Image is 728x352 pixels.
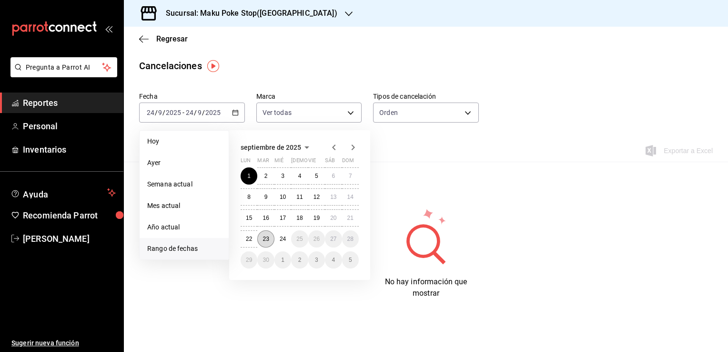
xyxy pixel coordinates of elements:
[241,142,313,153] button: septiembre de 2025
[330,236,336,242] abbr: 27 de septiembre de 2025
[139,59,202,73] div: Cancelaciones
[308,251,325,269] button: 3 de octubre de 2025
[313,236,320,242] abbr: 26 de septiembre de 2025
[146,109,155,116] input: --
[281,257,284,263] abbr: 1 de octubre de 2025
[207,60,219,72] img: Tooltip marker
[280,194,286,200] abbr: 10 de septiembre de 2025
[246,236,252,242] abbr: 22 de septiembre de 2025
[263,236,269,242] abbr: 23 de septiembre de 2025
[241,167,257,185] button: 1 de septiembre de 2025
[185,109,194,116] input: --
[274,251,291,269] button: 1 de octubre de 2025
[147,158,221,168] span: Ayer
[291,230,308,248] button: 25 de septiembre de 2025
[330,215,336,221] abbr: 20 de septiembre de 2025
[342,157,354,167] abbr: domingo
[26,62,102,72] span: Pregunta a Parrot AI
[241,188,257,206] button: 8 de septiembre de 2025
[280,236,286,242] abbr: 24 de septiembre de 2025
[257,167,274,185] button: 2 de septiembre de 2025
[256,93,362,100] label: Marca
[274,188,291,206] button: 10 de septiembre de 2025
[257,251,274,269] button: 30 de septiembre de 2025
[291,251,308,269] button: 2 de octubre de 2025
[147,179,221,189] span: Semana actual
[7,69,117,79] a: Pregunta a Parrot AI
[332,257,335,263] abbr: 4 de octubre de 2025
[247,173,251,179] abbr: 1 de septiembre de 2025
[23,187,103,198] span: Ayuda
[291,157,347,167] abbr: jueves
[281,173,284,179] abbr: 3 de septiembre de 2025
[263,257,269,263] abbr: 30 de septiembre de 2025
[158,8,337,19] h3: Sucursal: Maku Poke Stop([GEOGRAPHIC_DATA])
[296,194,303,200] abbr: 11 de septiembre de 2025
[308,188,325,206] button: 12 de septiembre de 2025
[147,222,221,232] span: Año actual
[202,109,205,116] span: /
[280,215,286,221] abbr: 17 de septiembre de 2025
[342,167,359,185] button: 7 de septiembre de 2025
[147,244,221,254] span: Rango de fechas
[296,215,303,221] abbr: 18 de septiembre de 2025
[325,209,342,227] button: 20 de septiembre de 2025
[291,188,308,206] button: 11 de septiembre de 2025
[385,277,467,298] span: No hay información que mostrar
[241,157,251,167] abbr: lunes
[257,188,274,206] button: 9 de septiembre de 2025
[246,257,252,263] abbr: 29 de septiembre de 2025
[241,230,257,248] button: 22 de septiembre de 2025
[325,251,342,269] button: 4 de octubre de 2025
[257,157,269,167] abbr: martes
[342,251,359,269] button: 5 de octubre de 2025
[162,109,165,116] span: /
[257,209,274,227] button: 16 de septiembre de 2025
[263,108,292,117] span: Ver todas
[182,109,184,116] span: -
[296,236,303,242] abbr: 25 de septiembre de 2025
[342,230,359,248] button: 28 de septiembre de 2025
[247,194,251,200] abbr: 8 de septiembre de 2025
[274,167,291,185] button: 3 de septiembre de 2025
[23,143,116,156] span: Inventarios
[313,215,320,221] abbr: 19 de septiembre de 2025
[139,34,188,43] button: Regresar
[291,209,308,227] button: 18 de septiembre de 2025
[147,201,221,211] span: Mes actual
[308,157,316,167] abbr: viernes
[147,136,221,146] span: Hoy
[330,194,336,200] abbr: 13 de septiembre de 2025
[342,188,359,206] button: 14 de septiembre de 2025
[197,109,202,116] input: --
[23,232,116,245] span: [PERSON_NAME]
[241,209,257,227] button: 15 de septiembre de 2025
[139,93,245,100] label: Fecha
[373,93,479,100] label: Tipos de cancelación
[194,109,197,116] span: /
[349,257,352,263] abbr: 5 de octubre de 2025
[274,209,291,227] button: 17 de septiembre de 2025
[274,230,291,248] button: 24 de septiembre de 2025
[325,188,342,206] button: 13 de septiembre de 2025
[379,108,398,117] span: Orden
[11,338,116,348] span: Sugerir nueva función
[313,194,320,200] abbr: 12 de septiembre de 2025
[315,257,318,263] abbr: 3 de octubre de 2025
[347,215,354,221] abbr: 21 de septiembre de 2025
[274,157,283,167] abbr: miércoles
[342,209,359,227] button: 21 de septiembre de 2025
[349,173,352,179] abbr: 7 de septiembre de 2025
[291,167,308,185] button: 4 de septiembre de 2025
[241,251,257,269] button: 29 de septiembre de 2025
[325,167,342,185] button: 6 de septiembre de 2025
[308,167,325,185] button: 5 de septiembre de 2025
[347,236,354,242] abbr: 28 de septiembre de 2025
[257,230,274,248] button: 23 de septiembre de 2025
[308,209,325,227] button: 19 de septiembre de 2025
[325,230,342,248] button: 27 de septiembre de 2025
[332,173,335,179] abbr: 6 de septiembre de 2025
[10,57,117,77] button: Pregunta a Parrot AI
[264,194,268,200] abbr: 9 de septiembre de 2025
